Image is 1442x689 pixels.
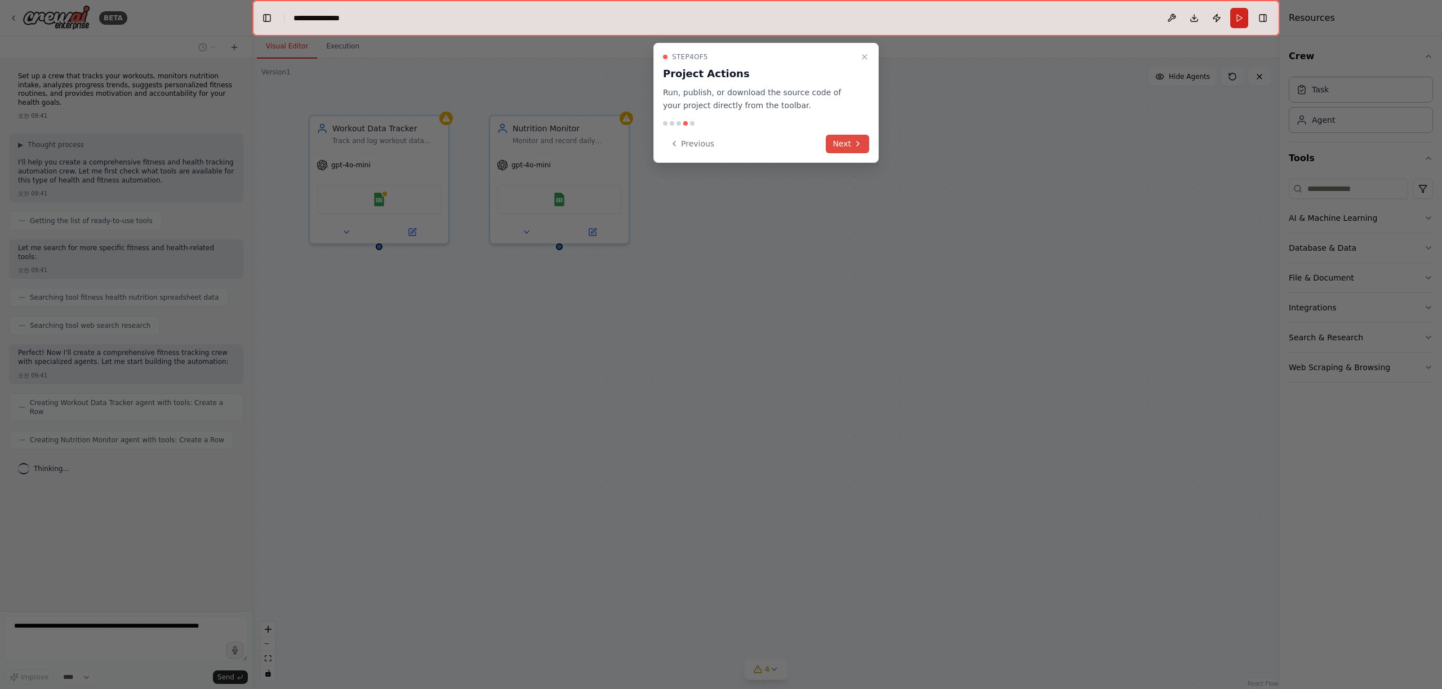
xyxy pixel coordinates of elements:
[826,135,869,153] button: Next
[672,52,708,61] span: Step 4 of 5
[259,10,275,26] button: Hide left sidebar
[663,135,721,153] button: Previous
[663,66,856,82] h3: Project Actions
[858,50,871,64] button: Close walkthrough
[663,86,856,112] p: Run, publish, or download the source code of your project directly from the toolbar.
